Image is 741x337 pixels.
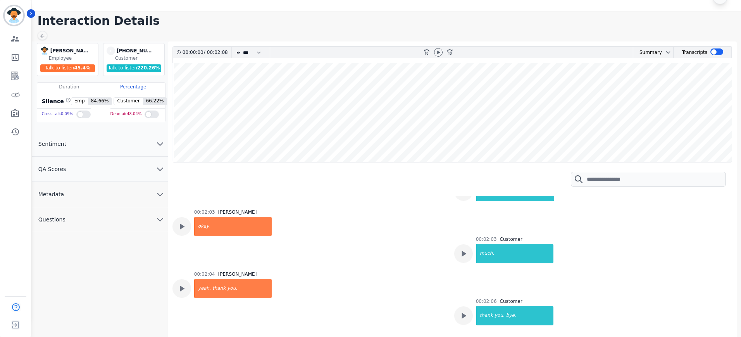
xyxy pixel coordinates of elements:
[155,190,165,199] svg: chevron down
[500,298,522,304] div: Customer
[665,49,671,55] svg: chevron down
[226,279,272,298] div: you.
[74,65,90,71] span: 45.4 %
[143,98,167,105] span: 66.22 %
[42,109,73,120] div: Cross talk 0.09 %
[183,47,204,58] div: 00:00:00
[194,209,215,215] div: 00:02:03
[32,157,168,182] button: QA Scores chevron down
[633,47,662,58] div: Summary
[32,216,72,223] span: Questions
[194,271,215,277] div: 00:02:04
[38,14,741,28] h1: Interaction Details
[32,140,72,148] span: Sentiment
[117,47,155,55] div: [PHONE_NUMBER]
[155,164,165,174] svg: chevron down
[40,97,71,105] div: Silence
[195,217,272,236] div: okay.
[32,182,168,207] button: Metadata chevron down
[212,279,226,298] div: thank
[682,47,707,58] div: Transcripts
[155,139,165,149] svg: chevron down
[71,98,88,105] span: Emp
[110,109,142,120] div: Dead air 48.04 %
[32,190,70,198] span: Metadata
[32,207,168,232] button: Questions chevron down
[107,47,115,55] span: -
[5,6,23,25] img: Bordered avatar
[40,64,95,72] div: Talk to listen
[101,83,165,91] div: Percentage
[114,98,143,105] span: Customer
[218,271,257,277] div: [PERSON_NAME]
[137,65,160,71] span: 220.26 %
[477,306,494,325] div: thank
[505,306,553,325] div: bye.
[195,279,212,298] div: yeah.
[477,244,553,263] div: much.
[50,47,89,55] div: [PERSON_NAME]
[218,209,257,215] div: [PERSON_NAME]
[32,165,72,173] span: QA Scores
[32,131,168,157] button: Sentiment chevron down
[88,98,112,105] span: 84.66 %
[476,236,497,242] div: 00:02:03
[500,236,522,242] div: Customer
[494,306,505,325] div: you.
[49,55,97,61] div: Employee
[205,47,227,58] div: 00:02:08
[662,49,671,55] button: chevron down
[115,55,163,61] div: Customer
[183,47,230,58] div: /
[155,215,165,224] svg: chevron down
[37,83,101,91] div: Duration
[476,298,497,304] div: 00:02:06
[107,64,162,72] div: Talk to listen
